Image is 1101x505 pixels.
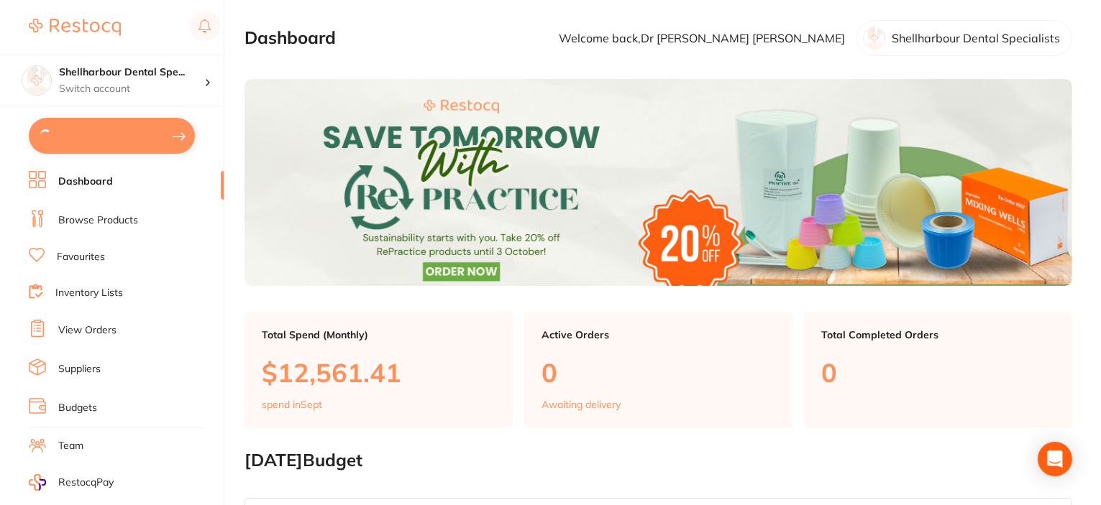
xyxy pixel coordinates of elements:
p: 0 [821,358,1055,387]
a: Active Orders0Awaiting delivery [524,312,792,428]
img: Dashboard [245,79,1072,286]
a: Budgets [58,401,97,415]
p: Awaiting delivery [542,399,621,410]
p: Total Spend (Monthly) [262,329,495,340]
a: RestocqPay [29,474,114,491]
a: Favourites [57,250,105,264]
p: Welcome back, Dr [PERSON_NAME] [PERSON_NAME] [559,32,845,45]
a: Team [58,439,83,453]
h4: Shellharbour Dental Specialists [59,65,204,80]
a: Suppliers [58,362,101,376]
p: Switch account [59,82,204,96]
span: RestocqPay [58,476,114,490]
a: View Orders [58,323,117,338]
p: Total Completed Orders [821,329,1055,340]
p: spend in Sept [262,399,322,410]
p: Active Orders [542,329,775,340]
a: Inventory Lists [55,286,123,300]
a: Browse Products [58,213,138,228]
h2: [DATE] Budget [245,450,1072,471]
p: Shellharbour Dental Specialists [892,32,1060,45]
a: Restocq Logo [29,11,121,44]
img: RestocqPay [29,474,46,491]
a: Total Completed Orders0 [804,312,1072,428]
div: Open Intercom Messenger [1038,442,1072,476]
a: Dashboard [58,175,113,189]
p: $12,561.41 [262,358,495,387]
p: 0 [542,358,775,387]
a: Total Spend (Monthly)$12,561.41spend inSept [245,312,513,428]
img: Shellharbour Dental Specialists [22,66,51,95]
h2: Dashboard [245,28,336,48]
img: Restocq Logo [29,19,121,36]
